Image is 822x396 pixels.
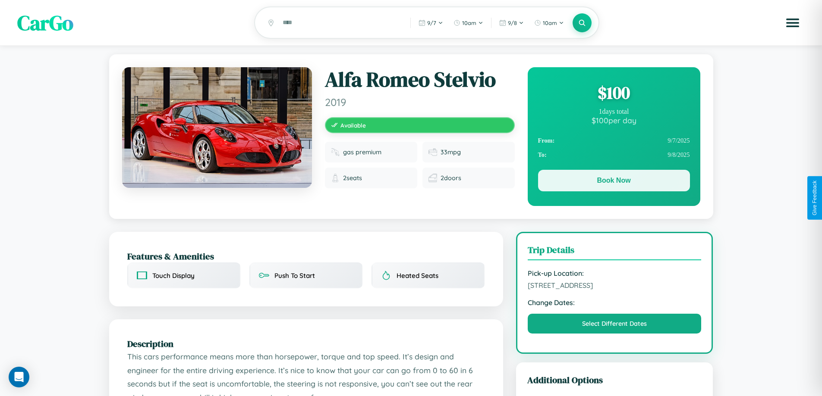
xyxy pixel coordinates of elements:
[441,174,461,182] span: 2 doors
[331,174,340,182] img: Seats
[528,243,702,260] h3: Trip Details
[538,108,690,115] div: 1 days total
[530,16,568,30] button: 10am
[127,337,485,350] h2: Description
[495,16,528,30] button: 9/8
[528,298,702,307] strong: Change Dates:
[449,16,488,30] button: 10am
[343,148,381,156] span: gas premium
[397,271,438,280] span: Heated Seats
[122,67,312,188] img: Alfa Romeo Stelvio 2019
[17,9,73,37] span: CarGo
[543,19,557,26] span: 10am
[508,19,517,26] span: 9 / 8
[538,151,547,159] strong: To:
[538,148,690,162] div: 9 / 8 / 2025
[340,122,366,129] span: Available
[427,19,436,26] span: 9 / 7
[781,11,805,35] button: Open menu
[538,137,555,144] strong: From:
[325,96,515,109] span: 2019
[428,148,437,156] img: Fuel efficiency
[538,170,690,191] button: Book Now
[528,314,702,334] button: Select Different Dates
[152,271,195,280] span: Touch Display
[274,271,315,280] span: Push To Start
[127,250,485,262] h2: Features & Amenities
[325,67,515,92] h1: Alfa Romeo Stelvio
[462,19,476,26] span: 10am
[343,174,362,182] span: 2 seats
[527,374,702,386] h3: Additional Options
[441,148,461,156] span: 33 mpg
[812,181,818,215] div: Give Feedback
[414,16,447,30] button: 9/7
[538,134,690,148] div: 9 / 7 / 2025
[528,281,702,290] span: [STREET_ADDRESS]
[9,367,29,387] div: Open Intercom Messenger
[331,148,340,156] img: Fuel type
[528,269,702,278] strong: Pick-up Location:
[538,115,690,125] div: $ 100 per day
[428,174,437,182] img: Doors
[538,81,690,104] div: $ 100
